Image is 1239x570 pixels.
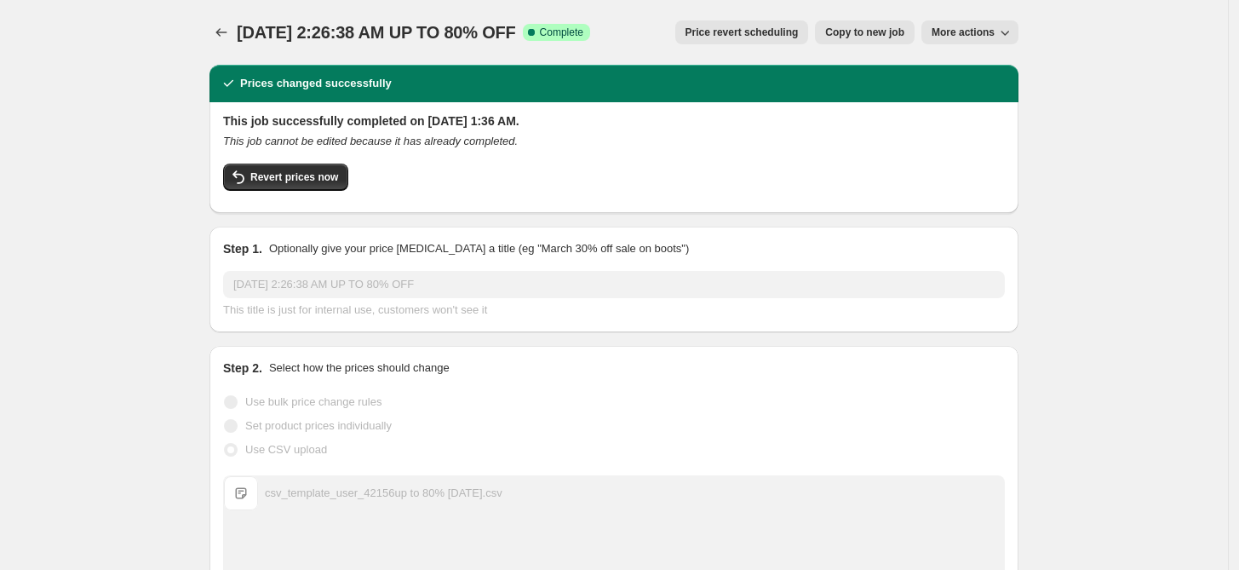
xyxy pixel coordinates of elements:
[269,240,689,257] p: Optionally give your price [MEDICAL_DATA] a title (eg "March 30% off sale on boots")
[825,26,904,39] span: Copy to new job
[223,135,518,147] i: This job cannot be edited because it has already completed.
[223,360,262,377] h2: Step 2.
[675,20,809,44] button: Price revert scheduling
[223,271,1005,298] input: 30% off holiday sale
[245,443,327,456] span: Use CSV upload
[223,164,348,191] button: Revert prices now
[240,75,392,92] h2: Prices changed successfully
[237,23,516,42] span: [DATE] 2:26:38 AM UP TO 80% OFF
[209,20,233,44] button: Price change jobs
[540,26,583,39] span: Complete
[921,20,1018,44] button: More actions
[245,419,392,432] span: Set product prices individually
[815,20,915,44] button: Copy to new job
[245,395,381,408] span: Use bulk price change rules
[269,360,450,377] p: Select how the prices should change
[250,170,338,184] span: Revert prices now
[685,26,799,39] span: Price revert scheduling
[223,303,487,316] span: This title is just for internal use, customers won't see it
[932,26,995,39] span: More actions
[265,485,502,502] div: csv_template_user_42156up to 80% [DATE].csv
[223,112,1005,130] h2: This job successfully completed on [DATE] 1:36 AM.
[223,240,262,257] h2: Step 1.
